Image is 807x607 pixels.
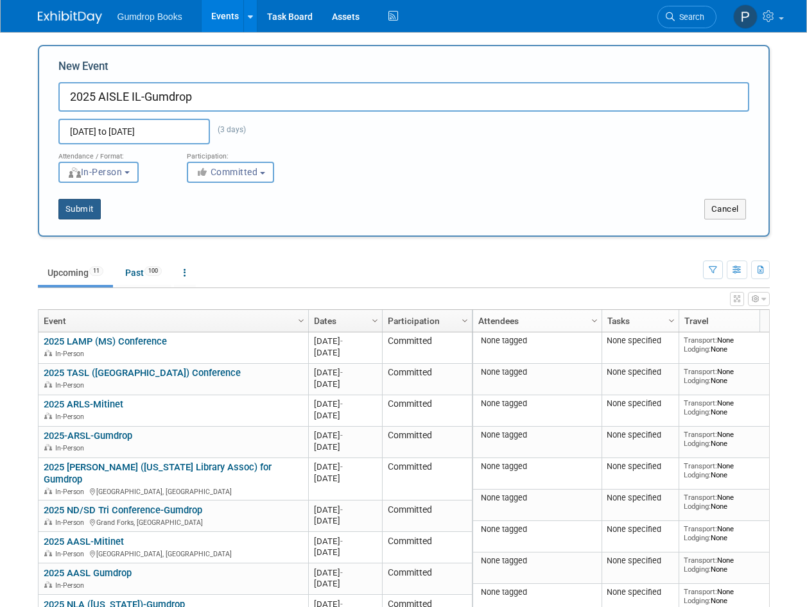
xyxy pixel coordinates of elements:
[684,430,717,439] span: Transport:
[460,316,470,326] span: Column Settings
[684,310,773,332] a: Travel
[675,12,704,22] span: Search
[55,444,88,452] span: In-Person
[589,316,600,326] span: Column Settings
[38,11,102,24] img: ExhibitDay
[58,144,168,161] div: Attendance / Format:
[314,367,376,378] div: [DATE]
[607,461,673,472] div: None specified
[684,596,711,605] span: Lodging:
[684,587,776,606] div: None None
[314,567,376,578] div: [DATE]
[55,518,88,527] span: In-Person
[684,336,776,354] div: None None
[55,381,88,389] span: In-Person
[44,413,52,419] img: In-Person Event
[58,162,139,183] button: In-Person
[684,565,711,574] span: Lodging:
[478,587,596,597] div: None tagged
[684,376,711,385] span: Lodging:
[607,310,670,332] a: Tasks
[196,167,258,177] span: Committed
[314,578,376,589] div: [DATE]
[58,82,749,112] input: Name of Trade Show / Conference
[44,504,202,516] a: 2025 ND/SD Tri Conference-Gumdrop
[684,502,711,511] span: Lodging:
[44,430,132,441] a: 2025-ARSL-Gumdrop
[44,550,52,556] img: In-Person Event
[388,310,464,332] a: Participation
[382,395,472,427] td: Committed
[684,345,711,354] span: Lodging:
[657,6,716,28] a: Search
[478,524,596,534] div: None tagged
[684,461,717,470] span: Transport:
[684,524,717,533] span: Transport:
[382,427,472,458] td: Committed
[607,430,673,440] div: None specified
[607,398,673,409] div: None specified
[55,488,88,496] span: In-Person
[684,430,776,449] div: None None
[684,398,717,407] span: Transport:
[684,493,717,502] span: Transport:
[607,493,673,503] div: None specified
[684,470,711,479] span: Lodging:
[314,310,374,332] a: Dates
[58,119,210,144] input: Start Date - End Date
[294,310,308,329] a: Column Settings
[44,536,124,547] a: 2025 AASL-Mitinet
[684,367,776,386] div: None None
[607,367,673,377] div: None specified
[666,316,677,326] span: Column Settings
[117,12,182,22] span: Gumdrop Books
[314,441,376,452] div: [DATE]
[478,310,593,332] a: Attendees
[340,399,343,409] span: -
[210,125,246,134] span: (3 days)
[340,505,343,515] span: -
[314,379,376,389] div: [DATE]
[340,568,343,577] span: -
[44,336,167,347] a: 2025 LAMP (MS) Conference
[116,261,171,285] a: Past100
[44,488,52,494] img: In-Person Event
[314,410,376,421] div: [DATE]
[67,167,123,177] span: In-Person
[478,430,596,440] div: None tagged
[370,316,380,326] span: Column Settings
[340,368,343,377] span: -
[55,581,88,590] span: In-Person
[314,347,376,358] div: [DATE]
[382,332,472,364] td: Committed
[458,310,472,329] a: Column Settings
[368,310,382,329] a: Column Settings
[144,266,162,276] span: 100
[684,556,776,574] div: None None
[478,556,596,566] div: None tagged
[478,336,596,346] div: None tagged
[55,550,88,558] span: In-Person
[187,162,274,183] button: Committed
[44,398,123,410] a: 2025 ARLS-Mitinet
[684,407,711,416] span: Lodging:
[478,461,596,472] div: None tagged
[382,458,472,501] td: Committed
[187,144,296,161] div: Participation:
[314,461,376,472] div: [DATE]
[44,367,241,379] a: 2025 TASL ([GEOGRAPHIC_DATA]) Conference
[314,473,376,484] div: [DATE]
[314,515,376,526] div: [DATE]
[478,493,596,503] div: None tagged
[89,266,103,276] span: 11
[44,381,52,388] img: In-Person Event
[684,524,776,543] div: None None
[607,336,673,346] div: None specified
[44,548,302,559] div: [GEOGRAPHIC_DATA], [GEOGRAPHIC_DATA]
[607,587,673,597] div: None specified
[684,493,776,511] div: None None
[44,444,52,450] img: In-Person Event
[684,439,711,448] span: Lodging:
[44,350,52,356] img: In-Person Event
[314,547,376,558] div: [DATE]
